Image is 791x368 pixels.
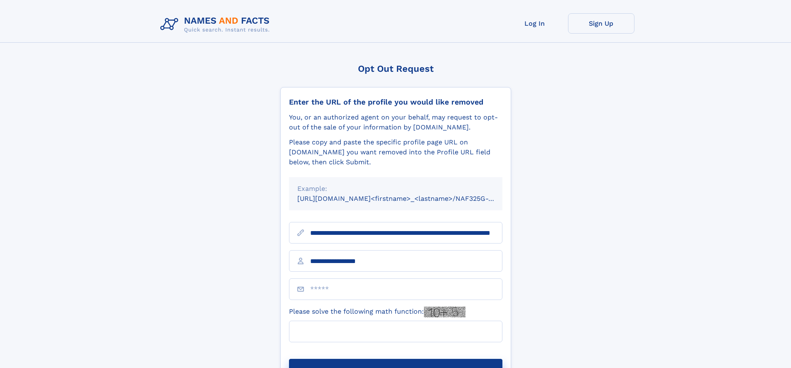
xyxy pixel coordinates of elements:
[502,13,568,34] a: Log In
[289,137,502,167] div: Please copy and paste the specific profile page URL on [DOMAIN_NAME] you want removed into the Pr...
[297,184,494,194] div: Example:
[289,97,502,107] div: Enter the URL of the profile you would like removed
[568,13,634,34] a: Sign Up
[289,112,502,132] div: You, or an authorized agent on your behalf, may request to opt-out of the sale of your informatio...
[289,307,465,317] label: Please solve the following math function:
[280,63,511,74] div: Opt Out Request
[297,195,518,202] small: [URL][DOMAIN_NAME]<firstname>_<lastname>/NAF325G-xxxxxxxx
[157,13,277,36] img: Logo Names and Facts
